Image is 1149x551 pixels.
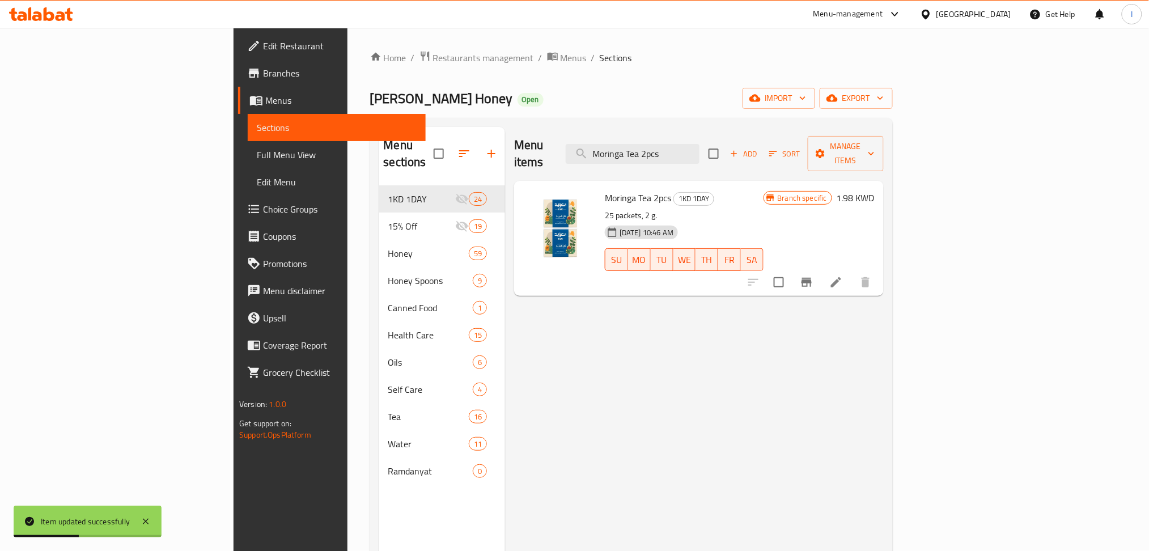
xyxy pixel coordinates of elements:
button: MO [628,248,651,271]
div: items [473,383,487,396]
div: items [469,219,487,233]
span: 9 [473,275,486,286]
span: Branch specific [773,193,832,204]
div: items [473,464,487,478]
a: Restaurants management [419,50,534,65]
button: Branch-specific-item [793,269,820,296]
div: Ramdanyat0 [379,457,506,485]
h2: Menu items [514,137,552,171]
span: Honey [388,247,469,260]
span: I [1131,8,1133,20]
div: Item updated successfully [41,515,130,528]
span: Restaurants management [433,51,534,65]
a: Menus [238,87,426,114]
button: Sort [766,145,803,163]
button: export [820,88,893,109]
span: Version: [239,397,267,412]
span: Honey Spoons [388,274,473,287]
button: TH [696,248,718,271]
span: Choice Groups [263,202,417,216]
div: Open [518,93,544,107]
span: Promotions [263,257,417,270]
span: [DATE] 10:46 AM [615,227,678,238]
span: 1 [473,303,486,313]
span: Sections [600,51,632,65]
nav: breadcrumb [370,50,893,65]
span: Self Care [388,383,473,396]
span: Canned Food [388,301,473,315]
button: WE [673,248,696,271]
button: Manage items [808,136,884,171]
div: 1KD 1DAY24 [379,185,506,213]
button: delete [852,269,879,296]
a: Coverage Report [238,332,426,359]
span: Moringa Tea 2pcs [605,189,671,206]
svg: Inactive section [455,192,469,206]
span: Ramdanyat [388,464,473,478]
a: Promotions [238,250,426,277]
span: Add item [726,145,762,163]
a: Edit Restaurant [238,32,426,60]
span: 16 [469,412,486,422]
span: 15% Off [388,219,455,233]
button: TU [651,248,673,271]
span: SA [745,252,759,268]
span: Open [518,95,544,104]
div: items [473,301,487,315]
div: Tea [388,410,469,423]
span: import [752,91,806,105]
span: 59 [469,248,486,259]
div: items [469,328,487,342]
div: 1KD 1DAY [388,192,455,206]
span: 11 [469,439,486,450]
div: Water [388,437,469,451]
button: SA [741,248,764,271]
span: Get support on: [239,416,291,431]
div: Honey Spoons9 [379,267,506,294]
span: Sort items [762,145,808,163]
nav: Menu sections [379,181,506,489]
div: Menu-management [813,7,883,21]
div: items [473,355,487,369]
button: SU [605,248,628,271]
div: items [473,274,487,287]
div: items [469,192,487,206]
span: 4 [473,384,486,395]
div: Health Care15 [379,321,506,349]
a: Menu disclaimer [238,277,426,304]
span: 0 [473,466,486,477]
span: Sections [257,121,417,134]
span: Coupons [263,230,417,243]
span: TH [700,252,714,268]
span: 15 [469,330,486,341]
a: Support.OpsPlatform [239,427,311,442]
div: items [469,247,487,260]
span: Select section [702,142,726,166]
span: Grocery Checklist [263,366,417,379]
span: 1KD 1DAY [674,192,714,205]
a: Upsell [238,304,426,332]
span: Coverage Report [263,338,417,352]
span: Health Care [388,328,469,342]
span: Sort sections [451,140,478,167]
a: Edit Menu [248,168,426,196]
p: 25 packets, 2 g. [605,209,763,223]
span: Select to update [767,270,791,294]
span: Menu disclaimer [263,284,417,298]
a: Grocery Checklist [238,359,426,386]
img: Moringa Tea 2pcs [523,190,596,262]
input: search [566,144,699,164]
button: import [743,88,815,109]
div: [GEOGRAPHIC_DATA] [936,8,1011,20]
div: Honey59 [379,240,506,267]
a: Full Menu View [248,141,426,168]
span: Edit Menu [257,175,417,189]
span: 24 [469,194,486,205]
span: TU [655,252,669,268]
div: Tea16 [379,403,506,430]
div: Canned Food1 [379,294,506,321]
